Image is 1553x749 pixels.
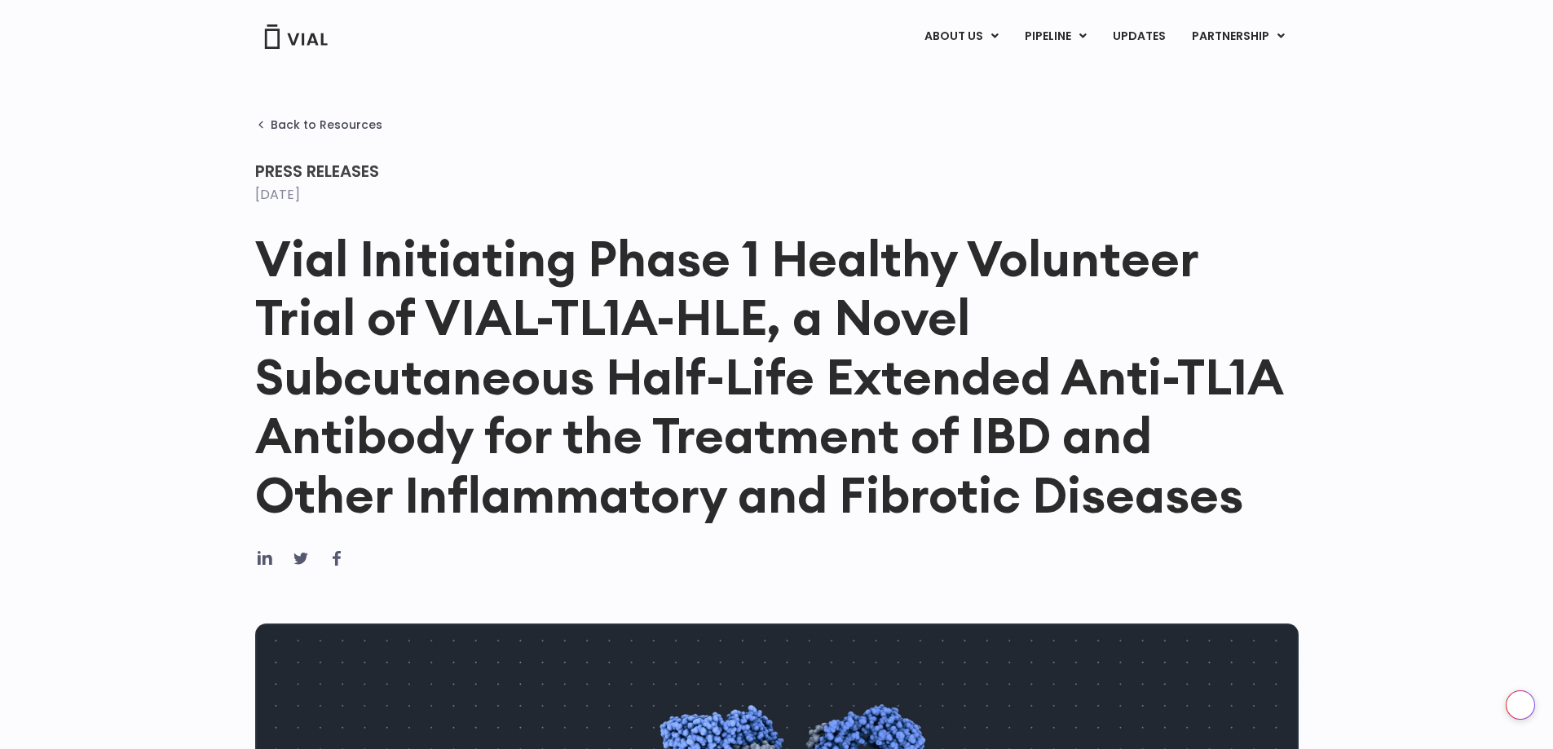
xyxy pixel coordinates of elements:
div: Share on linkedin [255,549,275,568]
a: PIPELINEMenu Toggle [1012,23,1099,51]
div: Share on facebook [327,549,346,568]
h1: Vial Initiating Phase 1 Healthy Volunteer Trial of VIAL-TL1A-HLE, a Novel Subcutaneous Half-Life ... [255,229,1299,524]
span: Press Releases [255,160,379,183]
div: Share on twitter [291,549,311,568]
a: PARTNERSHIPMenu Toggle [1179,23,1298,51]
a: UPDATES [1100,23,1178,51]
img: Vial Logo [263,24,329,49]
a: ABOUT USMenu Toggle [911,23,1011,51]
a: Back to Resources [255,118,382,131]
time: [DATE] [255,185,300,204]
span: Back to Resources [271,118,382,131]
